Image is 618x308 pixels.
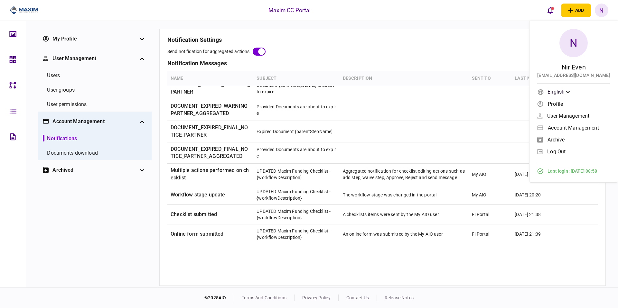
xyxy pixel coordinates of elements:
td: Aggregated notification for checklist editing actions such as add step, waive step, Approve, Reje... [340,164,469,185]
td: Workflow stage update [167,185,253,205]
td: My AIO [469,185,512,205]
div: Users [47,72,60,79]
button: open adding identity options [561,4,591,17]
a: Documents download [43,149,98,157]
span: Profile [548,101,563,107]
div: Documents download [47,149,98,157]
td: FI Portal [469,224,512,244]
div: User permissions [47,101,87,108]
span: Last login : [DATE] 08:58 [548,168,597,175]
button: N [595,4,608,17]
a: User permissions [43,101,87,108]
a: contact us [346,295,369,300]
a: terms and conditions [242,295,286,300]
a: Account management [537,123,610,132]
a: release notes [385,295,414,300]
div: User groups [47,86,74,94]
td: DOCUMENT_EXPIRED_FINAL_NOTICE_PARTNER [167,121,253,142]
td: Checklist submitted [167,205,253,224]
div: My profile [52,35,137,43]
td: Online form submitted [167,224,253,244]
a: Profile [537,99,610,109]
td: UPDATED Maxim Funding Checklist - {workflowDescription} [253,205,339,224]
div: English [548,88,570,96]
a: Users [43,72,60,79]
th: Description [340,71,469,86]
a: archive [537,135,610,144]
td: UPDATED Maxim Funding Checklist - {workflowDescription} [253,185,339,205]
td: UPDATED Maxim Funding Checklist - {workflowDescription} [253,224,339,244]
td: The workflow stage was changed in the portal [340,185,469,205]
div: Account management [52,118,137,125]
td: FI Portal [469,205,512,224]
a: log out [537,147,610,156]
td: [DATE] 21:38 [511,205,555,224]
span: Account management [548,125,599,131]
td: [DATE] 20:20 [511,185,555,205]
td: DOCUMENT_EXPIRED_FINAL_NOTICE_PARTNER_AGGREGATED [167,142,253,164]
span: log out [547,149,566,154]
button: open notifications list [544,4,557,17]
div: User management [52,55,137,62]
td: DOCUMENT_EXPIRED_WARNING_PARTNER [167,78,253,99]
td: An online form was submitted by the My AIO user [340,224,469,244]
div: © 2025 AIO [204,294,234,301]
a: privacy policy [302,295,331,300]
td: Provided Documents are about to expire [253,142,339,164]
h3: notification messages [167,60,598,66]
div: Nir Even [562,62,586,72]
div: archived [52,166,137,174]
td: Document {parentStepName} is about to expire [253,78,339,99]
div: [EMAIL_ADDRESS][DOMAIN_NAME] [537,72,610,79]
td: DOCUMENT_EXPIRED_WARNING_PARTNER_AGGREGATED [167,99,253,121]
img: client company logo [10,5,38,15]
div: N [559,29,588,57]
th: sent to [469,71,512,86]
td: Multiple actions performed on checklist [167,164,253,185]
th: last modified [511,71,555,86]
a: notifications [43,135,77,142]
td: My AIO [469,164,512,185]
td: UPDATED Maxim Funding Checklist - {workflowDescription} [253,164,339,185]
h3: notification settings [167,37,598,43]
a: User groups [43,86,74,94]
td: [DATE] 21:39 [511,224,555,244]
td: Expired Document {parentStepName} [253,121,339,142]
td: A checklists items were sent by the My AIO user [340,205,469,224]
div: Maxim CC Portal [268,6,311,14]
div: send notification for aggregated actions [167,48,249,55]
div: notifications [47,135,77,142]
td: Provided Documents are about to expire [253,99,339,121]
span: User management [547,113,589,119]
td: [DATE] 11:00 [511,164,555,185]
th: subject [253,71,339,86]
a: User management [537,111,610,121]
span: archive [548,137,565,142]
th: Name [167,71,253,86]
